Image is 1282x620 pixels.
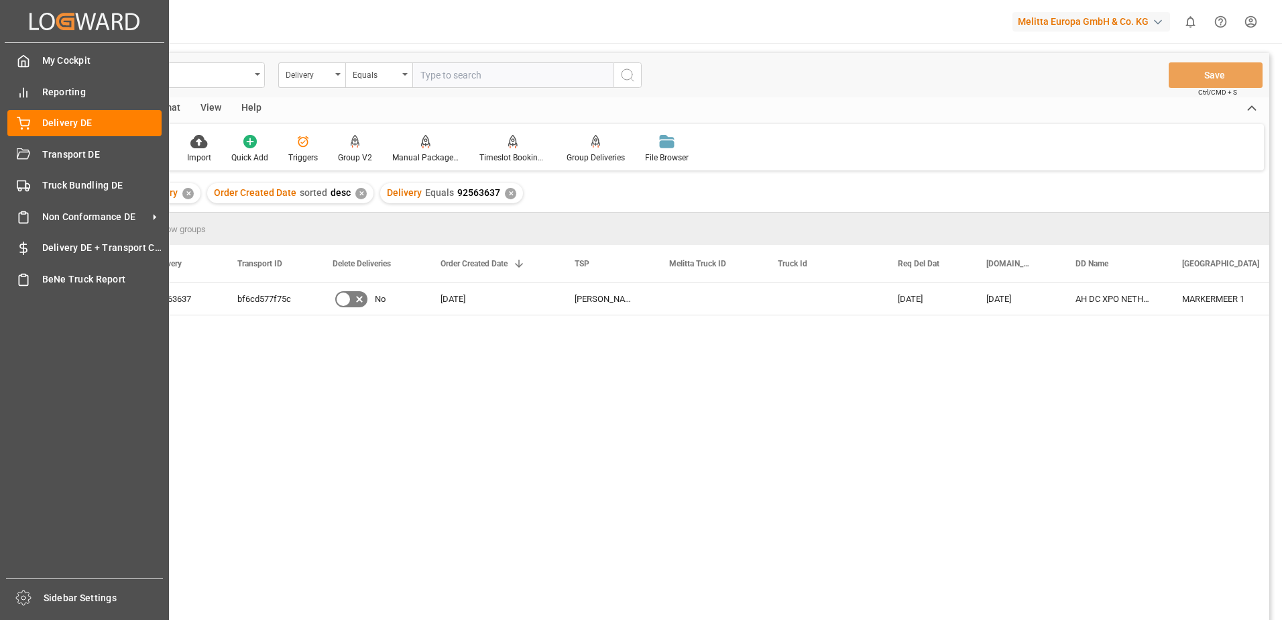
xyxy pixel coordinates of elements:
[392,152,459,164] div: Manual Package TypeDetermination
[137,283,221,315] div: 92563637
[231,152,268,164] div: Quick Add
[1182,259,1259,268] span: [GEOGRAPHIC_DATA]
[42,178,162,193] span: Truck Bundling DE
[286,66,331,81] div: Delivery
[614,62,642,88] button: search button
[237,259,282,268] span: Transport ID
[7,110,162,136] a: Delivery DE
[221,283,316,315] div: bf6cd577f75c
[7,235,162,261] a: Delivery DE + Transport Cost
[882,283,970,315] div: [DATE]
[182,188,194,199] div: ✕
[42,272,162,287] span: BeNe Truck Report
[1012,9,1175,34] button: Melitta Europa GmbH & Co. KG
[42,148,162,162] span: Transport DE
[231,97,272,120] div: Help
[457,187,500,198] span: 92563637
[42,116,162,130] span: Delivery DE
[42,85,162,99] span: Reporting
[567,152,625,164] div: Group Deliveries
[387,187,422,198] span: Delivery
[331,187,351,198] span: desc
[44,591,164,605] span: Sidebar Settings
[1198,87,1237,97] span: Ctrl/CMD + S
[425,187,454,198] span: Equals
[1206,7,1236,37] button: Help Center
[898,259,939,268] span: Req Del Dat
[505,188,516,199] div: ✕
[338,152,372,164] div: Group V2
[441,259,508,268] span: Order Created Date
[345,62,412,88] button: open menu
[778,259,807,268] span: Truck Id
[412,62,614,88] input: Type to search
[300,187,327,198] span: sorted
[355,188,367,199] div: ✕
[288,152,318,164] div: Triggers
[1059,283,1166,315] div: AH DC XPO NETHERLANDS II BV
[375,284,386,315] span: No
[190,97,231,120] div: View
[970,283,1059,315] div: [DATE]
[7,266,162,292] a: BeNe Truck Report
[1012,12,1170,32] div: Melitta Europa GmbH & Co. KG
[669,259,726,268] span: Melitta Truck ID
[42,241,162,255] span: Delivery DE + Transport Cost
[1175,7,1206,37] button: show 0 new notifications
[42,210,148,224] span: Non Conformance DE
[1169,62,1263,88] button: Save
[1075,259,1108,268] span: DD Name
[42,54,162,68] span: My Cockpit
[479,152,546,164] div: Timeslot Booking Report
[7,141,162,167] a: Transport DE
[424,283,559,315] div: [DATE]
[986,259,1031,268] span: [DOMAIN_NAME] Dat
[7,48,162,74] a: My Cockpit
[575,259,589,268] span: TSP
[7,79,162,105] a: Reporting
[353,66,398,81] div: Equals
[187,152,211,164] div: Import
[7,172,162,199] a: Truck Bundling DE
[559,283,653,315] div: [PERSON_NAME] BENELUX
[278,62,345,88] button: open menu
[333,259,391,268] span: Delete Deliveries
[214,187,296,198] span: Order Created Date
[645,152,689,164] div: File Browser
